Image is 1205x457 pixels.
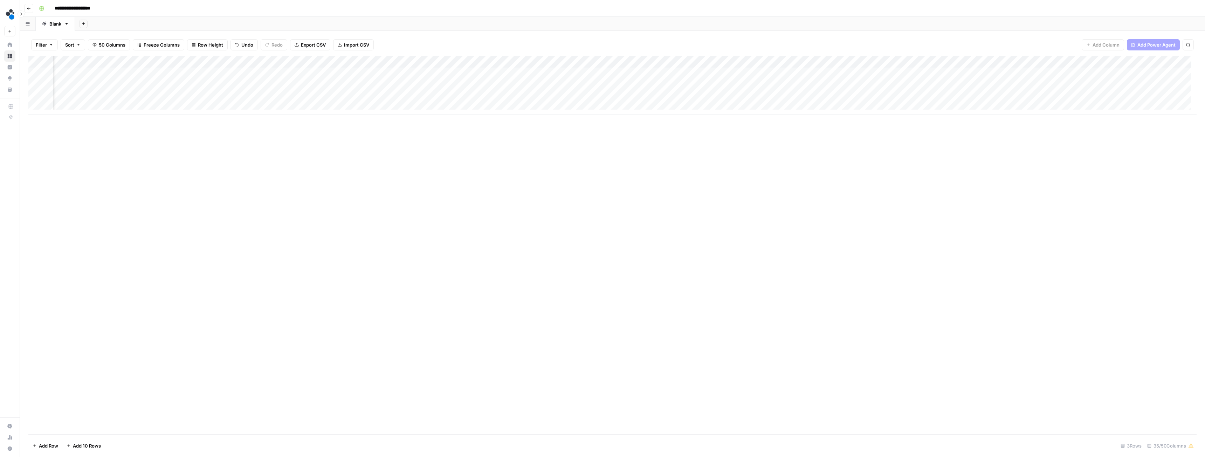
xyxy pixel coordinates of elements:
button: Add Column [1082,39,1124,50]
button: Import CSV [333,39,374,50]
span: Add Power Agent [1137,41,1176,48]
a: Home [4,39,15,50]
span: Freeze Columns [144,41,180,48]
button: Row Height [187,39,228,50]
a: Opportunities [4,73,15,84]
img: spot.ai Logo [4,8,17,21]
a: Insights [4,62,15,73]
button: Help + Support [4,443,15,454]
button: Add Row [28,440,62,451]
span: Add 10 Rows [73,442,101,449]
a: Settings [4,421,15,432]
button: 50 Columns [88,39,130,50]
button: Sort [61,39,85,50]
span: Row Height [198,41,223,48]
a: Your Data [4,84,15,95]
button: Filter [31,39,58,50]
a: Browse [4,50,15,62]
span: 50 Columns [99,41,125,48]
button: Export CSV [290,39,330,50]
div: 3 Rows [1118,440,1144,451]
span: Filter [36,41,47,48]
span: Export CSV [301,41,326,48]
span: Import CSV [344,41,369,48]
a: Blank [36,17,75,31]
span: Add Column [1093,41,1120,48]
button: Workspace: spot.ai [4,6,15,23]
span: Sort [65,41,74,48]
a: Usage [4,432,15,443]
div: Blank [49,20,61,27]
button: Add 10 Rows [62,440,105,451]
button: Redo [261,39,287,50]
span: Add Row [39,442,58,449]
span: Undo [241,41,253,48]
span: Redo [271,41,283,48]
button: Freeze Columns [133,39,184,50]
div: 35/50 Columns [1144,440,1197,451]
button: Add Power Agent [1127,39,1180,50]
button: Undo [230,39,258,50]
